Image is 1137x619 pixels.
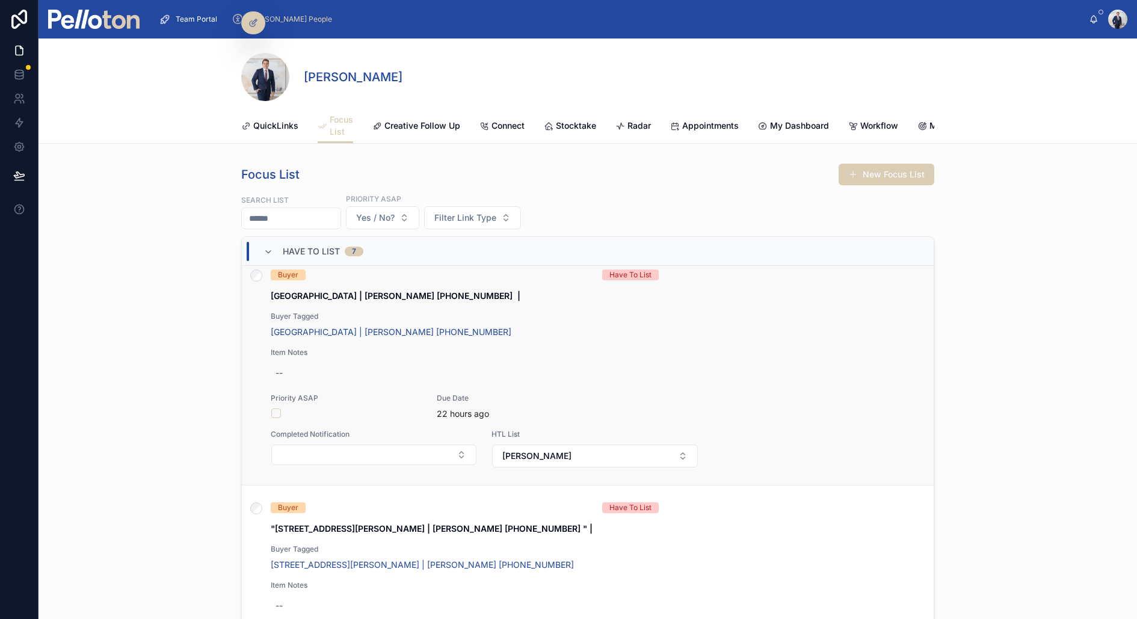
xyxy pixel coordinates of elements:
[682,120,739,132] span: Appointments
[424,206,521,229] button: Select Button
[276,367,283,379] div: --
[491,430,698,439] span: HTL List
[479,115,525,139] a: Connect
[271,312,698,321] span: Buyer Tagged
[384,120,460,132] span: Creative Follow Up
[228,8,340,30] a: [PERSON_NAME] People
[615,115,651,139] a: Radar
[149,6,1089,32] div: scrollable content
[330,114,353,138] span: Focus List
[860,120,898,132] span: Workflow
[253,120,298,132] span: QuickLinks
[839,164,934,185] button: New Focus List
[544,115,596,139] a: Stocktake
[372,115,460,139] a: Creative Follow Up
[346,193,401,204] label: Priority ASAP
[271,430,477,439] span: Completed Notification
[278,269,298,280] div: Buyer
[241,166,300,183] h1: Focus List
[248,14,332,24] span: [PERSON_NAME] People
[271,581,919,590] span: Item Notes
[758,115,829,139] a: My Dashboard
[271,393,422,403] span: Priority ASAP
[241,194,289,205] label: Search List
[276,600,283,612] div: --
[271,326,511,338] a: [GEOGRAPHIC_DATA] | [PERSON_NAME] [PHONE_NUMBER]
[492,445,697,467] button: Select Button
[271,445,476,465] button: Select Button
[848,115,898,139] a: Workflow
[346,206,419,229] button: Select Button
[271,544,698,554] span: Buyer Tagged
[242,252,934,485] a: BuyerHave To List[GEOGRAPHIC_DATA] | [PERSON_NAME] [PHONE_NUMBER] |Buyer Tagged[GEOGRAPHIC_DATA] ...
[929,120,966,132] span: Mapping
[271,559,574,571] a: [STREET_ADDRESS][PERSON_NAME] | [PERSON_NAME] [PHONE_NUMBER]
[437,393,754,403] span: Due Date
[670,115,739,139] a: Appointments
[271,523,593,534] strong: "[STREET_ADDRESS][PERSON_NAME] | [PERSON_NAME] [PHONE_NUMBER] " |
[304,69,402,85] h1: [PERSON_NAME]
[502,450,572,462] span: [PERSON_NAME]
[271,291,520,301] strong: [GEOGRAPHIC_DATA] | [PERSON_NAME] [PHONE_NUMBER] |
[176,14,217,24] span: Team Portal
[627,120,651,132] span: Radar
[155,8,226,30] a: Team Portal
[609,269,652,280] div: Have To List
[241,115,298,139] a: QuickLinks
[556,120,596,132] span: Stocktake
[770,120,829,132] span: My Dashboard
[271,348,919,357] span: Item Notes
[283,245,340,257] span: Have To List
[437,408,489,420] p: 22 hours ago
[278,502,298,513] div: Buyer
[434,212,496,224] span: Filter Link Type
[609,502,652,513] div: Have To List
[356,212,395,224] span: Yes / No?
[491,120,525,132] span: Connect
[48,10,140,29] img: App logo
[318,109,353,144] a: Focus List
[917,115,966,139] a: Mapping
[352,247,356,256] div: 7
